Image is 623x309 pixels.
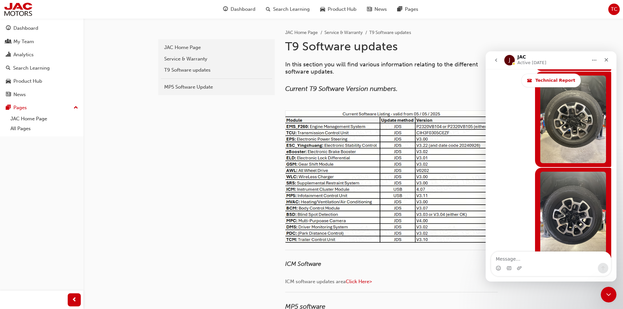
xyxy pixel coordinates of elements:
[486,51,616,282] iframe: Intercom live chat
[601,287,616,302] iframe: Intercom live chat
[285,61,479,75] span: In this section you will find various information relating to the different software updates.
[218,3,261,16] a: guage-iconDashboard
[13,25,38,32] div: Dashboard
[285,279,346,284] span: ICM software updates area
[72,296,77,304] span: prev-icon
[231,6,255,13] span: Dashboard
[74,104,78,112] span: up-icon
[161,42,272,53] a: JAC Home Page
[3,102,81,114] button: Pages
[161,53,272,65] a: Service & Warranty
[346,279,372,284] a: Click Here>
[13,104,27,112] div: Pages
[164,44,269,51] div: JAC Home Page
[285,39,500,54] h1: T9 Software updates
[13,91,26,98] div: News
[161,81,272,93] a: MP5 Software Update
[13,77,42,85] div: Product Hub
[362,3,392,16] a: news-iconNews
[6,52,11,58] span: chart-icon
[273,6,310,13] span: Search Learning
[164,66,269,74] div: T9 Software updates
[611,6,617,13] span: TC
[328,6,356,13] span: Product Hub
[324,30,363,35] a: Service & Warranty
[367,5,372,13] span: news-icon
[3,22,81,34] a: Dashboard
[164,83,269,91] div: MP5 Software Update
[13,64,50,72] div: Search Learning
[3,21,81,102] button: DashboardMy TeamAnalyticsSearch LearningProduct HubNews
[392,3,424,16] a: pages-iconPages
[6,65,10,71] span: search-icon
[397,5,402,13] span: pages-icon
[3,89,81,101] a: News
[223,5,228,13] span: guage-icon
[261,3,315,16] a: search-iconSearch Learning
[3,49,81,61] a: Analytics
[285,30,318,35] a: JAC Home Page
[6,105,11,111] span: pages-icon
[608,4,620,15] button: TC
[6,26,11,31] span: guage-icon
[13,51,34,59] div: Analytics
[405,6,418,13] span: Pages
[315,3,362,16] a: car-iconProduct Hub
[13,38,34,45] div: My Team
[3,36,81,48] a: My Team
[3,62,81,74] a: Search Learning
[6,92,11,98] span: news-icon
[164,55,269,63] div: Service & Warranty
[8,114,81,124] a: JAC Home Page
[161,64,272,76] a: T9 Software updates
[8,124,81,134] a: All Pages
[266,5,270,13] span: search-icon
[369,29,411,37] li: T9 Software updates
[3,75,81,87] a: Product Hub
[3,2,33,17] img: jac-portal
[6,39,11,45] span: people-icon
[374,6,387,13] span: News
[285,260,321,267] span: ICM Software
[6,78,11,84] span: car-icon
[320,5,325,13] span: car-icon
[285,85,398,93] span: Current T9 Software Version numbers.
